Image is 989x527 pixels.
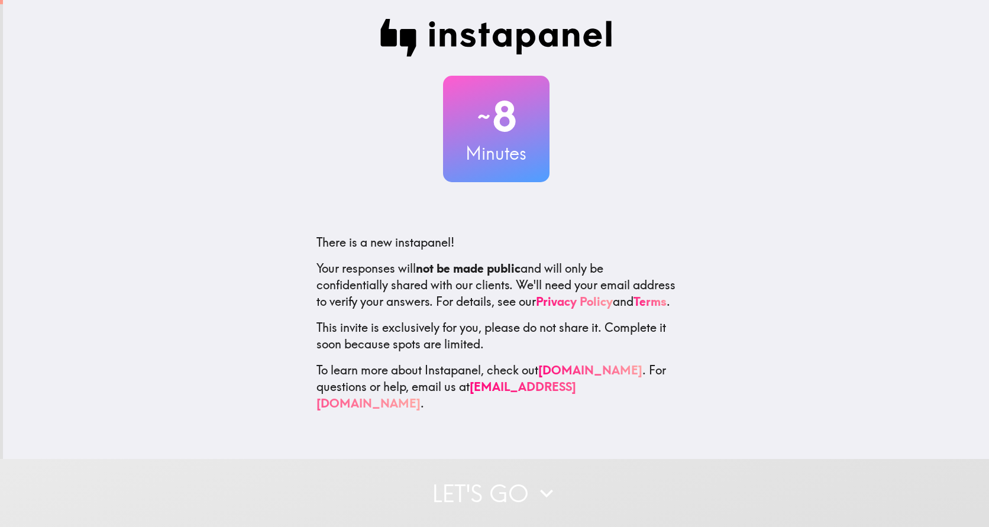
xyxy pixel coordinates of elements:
[316,362,676,412] p: To learn more about Instapanel, check out . For questions or help, email us at .
[316,319,676,353] p: This invite is exclusively for you, please do not share it. Complete it soon because spots are li...
[316,235,454,250] span: There is a new instapanel!
[380,19,612,57] img: Instapanel
[538,363,642,377] a: [DOMAIN_NAME]
[476,99,492,134] span: ~
[443,92,550,141] h2: 8
[443,141,550,166] h3: Minutes
[316,260,676,310] p: Your responses will and will only be confidentially shared with our clients. We'll need your emai...
[316,379,576,410] a: [EMAIL_ADDRESS][DOMAIN_NAME]
[634,294,667,309] a: Terms
[416,261,521,276] b: not be made public
[536,294,613,309] a: Privacy Policy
